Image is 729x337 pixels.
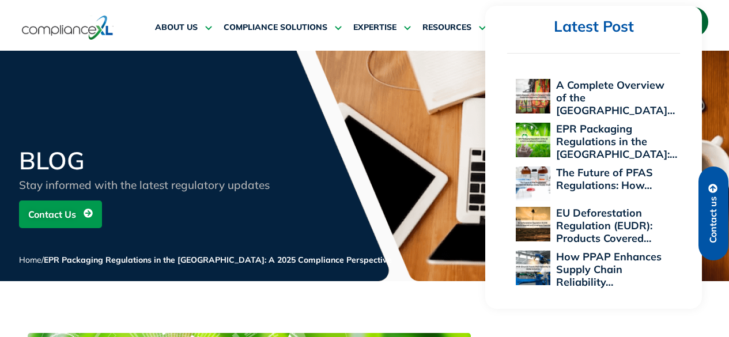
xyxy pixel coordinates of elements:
img: logo-one.svg [22,14,114,41]
img: How PPAP Enhances Supply Chain Reliability Across Global Industries [516,251,550,285]
span: Contact Us [28,203,76,225]
a: The Future of PFAS Regulations: How… [556,166,653,192]
a: Home [19,255,41,265]
img: EPR Packaging Regulations in the US: A 2025 Compliance Perspective [516,123,550,157]
span: COMPLIANCE SOLUTIONS [224,22,327,33]
a: A Complete Overview of the [GEOGRAPHIC_DATA]… [556,78,675,117]
a: EU Deforestation Regulation (EUDR): Products Covered… [556,206,652,245]
h2: Latest Post [507,17,680,36]
span: EXPERTISE [353,22,396,33]
span: Stay informed with the latest regulatory updates [19,178,270,192]
span: ABOUT US [155,22,198,33]
span: / [19,255,392,265]
h2: BLOG [19,149,296,173]
a: Contact us [698,166,728,260]
a: How PPAP Enhances Supply Chain Reliability… [556,250,662,289]
span: RESOURCES [422,22,471,33]
a: RESOURCES [422,14,486,41]
img: A Complete Overview of the EU Personal Protective Equipment Regulation 2016/425 [516,79,550,113]
img: The Future of PFAS Regulations: How 2025 Will Reshape Global Supply Chains [516,166,550,201]
span: EPR Packaging Regulations in the [GEOGRAPHIC_DATA]: A 2025 Compliance Perspective [44,255,392,265]
a: COMPLIANCE SOLUTIONS [224,14,342,41]
a: EPR Packaging Regulations in the [GEOGRAPHIC_DATA]:… [556,122,677,161]
a: ABOUT US [155,14,212,41]
a: Contact Us [19,200,102,228]
img: EU Deforestation Regulation (EUDR): Products Covered and Compliance Essentials [516,207,550,241]
span: Contact us [708,196,719,243]
a: EXPERTISE [353,14,411,41]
